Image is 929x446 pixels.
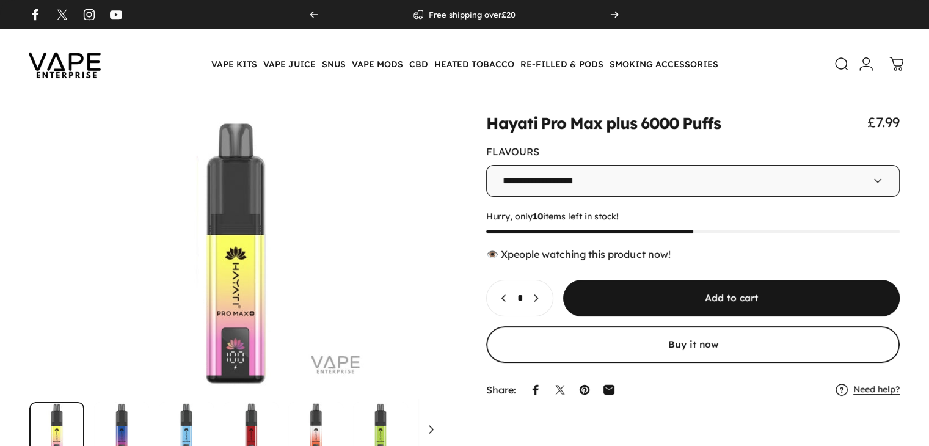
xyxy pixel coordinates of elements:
[853,384,900,395] a: Need help?
[486,385,516,395] p: Share:
[349,51,406,77] summary: VAPE MODS
[867,114,900,131] span: £7.99
[428,10,515,20] p: Free shipping over 20
[431,51,517,77] summary: HEATED TOBACCO
[10,35,120,93] img: Vape Enterprise
[486,326,900,363] button: Buy it now
[319,51,349,77] summary: SNUS
[487,280,515,316] button: Decrease quantity for Hayati Pro Max plus 6000 Puffs
[501,10,506,20] strong: £
[260,51,319,77] summary: VAPE JUICE
[606,115,638,131] animate-element: plus
[563,280,900,316] button: Add to cart
[486,211,900,222] span: Hurry, only items left in stock!
[486,145,539,158] label: FLAVOURS
[486,115,537,131] animate-element: Hayati
[541,115,567,131] animate-element: Pro
[641,115,679,131] animate-element: 6000
[29,114,443,392] button: Open media 32 in modal
[607,51,721,77] summary: SMOKING ACCESSORIES
[883,51,910,78] a: 0 items
[208,51,260,77] summary: VAPE KITS
[208,51,721,77] nav: Primary
[517,51,607,77] summary: RE-FILLED & PODS
[570,115,603,131] animate-element: Max
[406,51,431,77] summary: CBD
[525,280,553,316] button: Increase quantity for Hayati Pro Max plus 6000 Puffs
[682,115,721,131] animate-element: Puffs
[533,211,543,222] strong: 10
[486,248,900,260] div: 👁️ people watching this product now!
